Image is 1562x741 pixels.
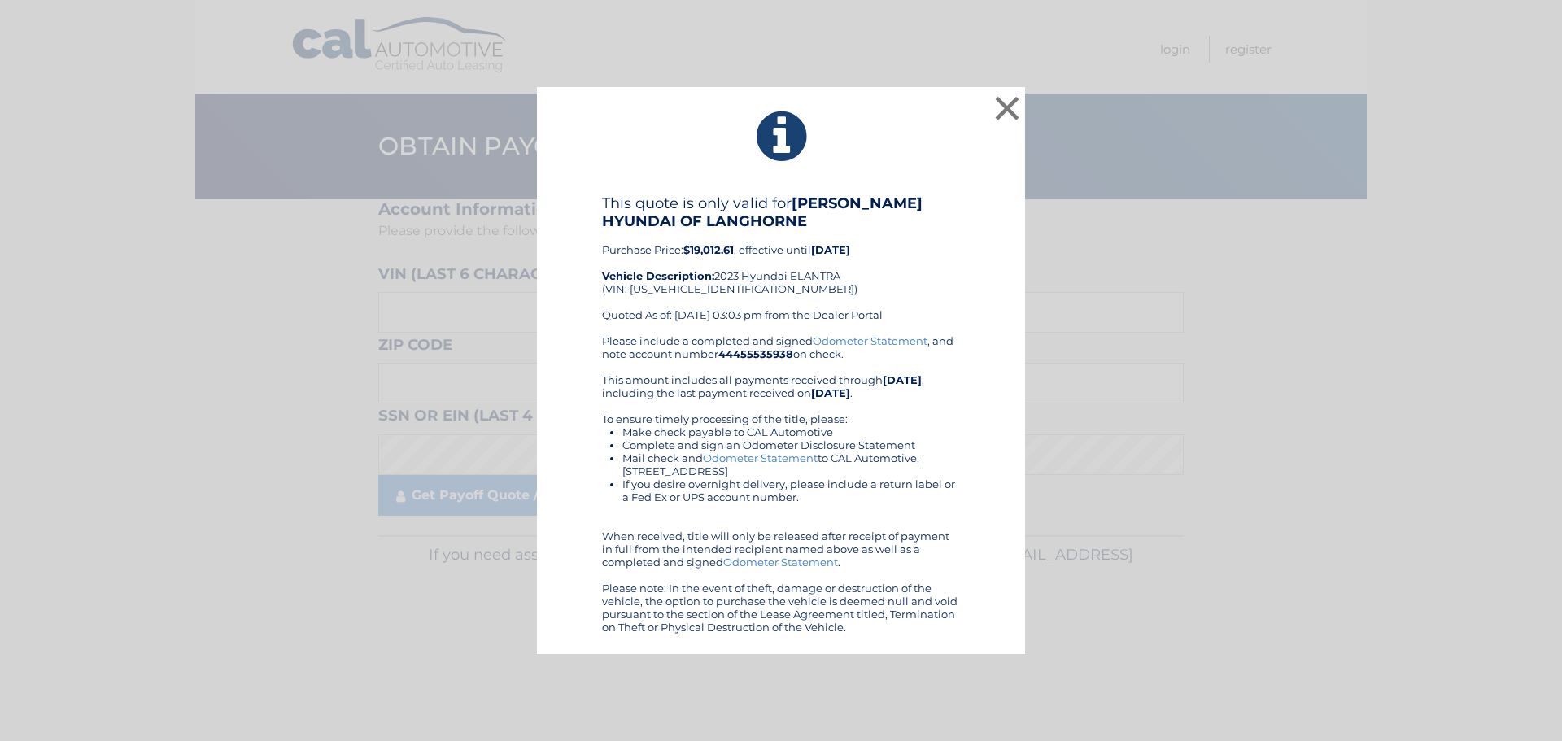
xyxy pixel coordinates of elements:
strong: Vehicle Description: [602,269,714,282]
b: [DATE] [883,373,922,386]
a: Odometer Statement [703,451,818,464]
b: [DATE] [811,243,850,256]
div: Please include a completed and signed , and note account number on check. This amount includes al... [602,334,960,634]
a: Odometer Statement [813,334,927,347]
b: 44455535938 [718,347,793,360]
li: Complete and sign an Odometer Disclosure Statement [622,438,960,451]
b: [PERSON_NAME] HYUNDAI OF LANGHORNE [602,194,923,230]
h4: This quote is only valid for [602,194,960,230]
b: $19,012.61 [683,243,734,256]
li: Make check payable to CAL Automotive [622,425,960,438]
a: Odometer Statement [723,556,838,569]
b: [DATE] [811,386,850,399]
li: Mail check and to CAL Automotive, [STREET_ADDRESS] [622,451,960,477]
li: If you desire overnight delivery, please include a return label or a Fed Ex or UPS account number. [622,477,960,503]
div: Purchase Price: , effective until 2023 Hyundai ELANTRA (VIN: [US_VEHICLE_IDENTIFICATION_NUMBER]) ... [602,194,960,334]
button: × [991,92,1023,124]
